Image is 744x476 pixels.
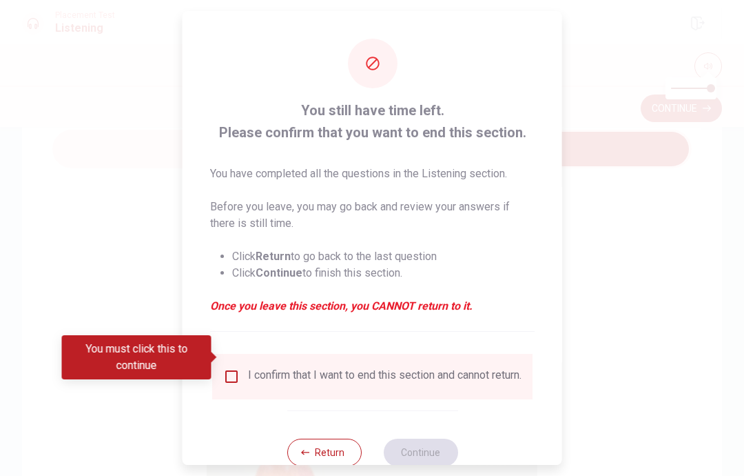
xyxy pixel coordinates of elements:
[210,298,535,315] em: Once you leave this section, you CANNOT return to it.
[223,368,240,385] span: You must click this to continue
[210,199,535,232] p: Before you leave, you may go back and review your answers if there is still time.
[210,166,535,182] p: You have completed all the questions in the Listening section.
[210,99,535,143] span: You still have time left. Please confirm that you want to end this section.
[248,368,521,385] div: I confirm that I want to end this section and cannot return.
[232,265,535,281] li: Click to finish this section.
[232,248,535,265] li: Click to go back to the last question
[287,439,361,466] button: Return
[256,266,302,279] strong: Continue
[256,250,291,263] strong: Return
[383,439,457,466] button: Continue
[62,335,211,379] div: You must click this to continue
